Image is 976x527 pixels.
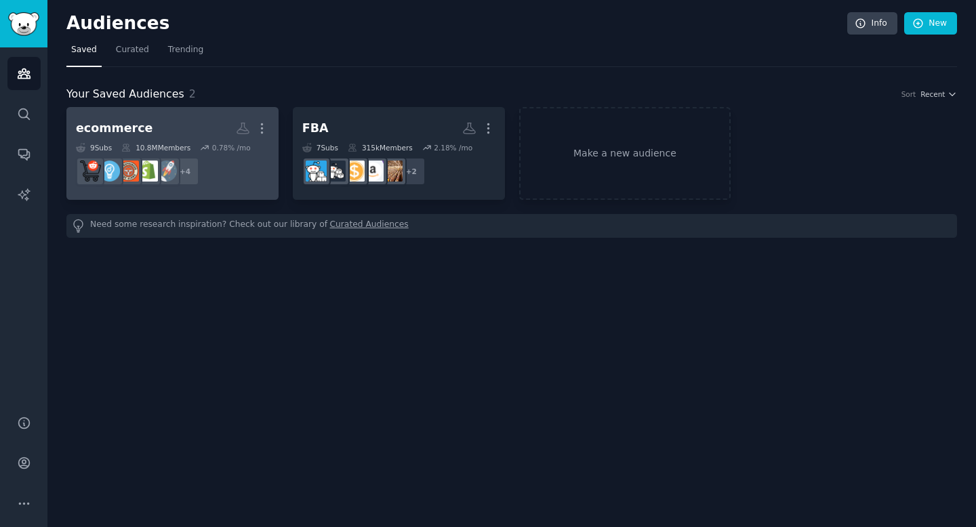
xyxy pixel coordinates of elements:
[920,89,957,99] button: Recent
[904,12,957,35] a: New
[66,107,279,200] a: ecommerce9Subs10.8MMembers0.78% /mo+4startupsshopifyEntrepreneurRideAlongEntrepreneurecommerce
[344,161,365,182] img: AmazonFBATips
[80,161,101,182] img: ecommerce
[434,143,472,152] div: 2.18 % /mo
[330,219,409,233] a: Curated Audiences
[382,161,403,182] img: amazonfbahelp
[306,161,327,182] img: AmazonFBA
[99,161,120,182] img: Entrepreneur
[8,12,39,36] img: GummySearch logo
[920,89,945,99] span: Recent
[163,39,208,67] a: Trending
[76,143,112,152] div: 9 Sub s
[302,120,329,137] div: FBA
[397,157,426,186] div: + 2
[118,161,139,182] img: EntrepreneurRideAlong
[66,214,957,238] div: Need some research inspiration? Check out our library of
[66,86,184,103] span: Your Saved Audiences
[325,161,346,182] img: FulfillmentByAmazon
[66,13,847,35] h2: Audiences
[156,161,177,182] img: startups
[66,39,102,67] a: Saved
[293,107,505,200] a: FBA7Subs315kMembers2.18% /mo+2amazonfbahelpSellingOnAmazonFBAAmazonFBATipsFulfillmentByAmazonAmaz...
[847,12,897,35] a: Info
[121,143,190,152] div: 10.8M Members
[901,89,916,99] div: Sort
[137,161,158,182] img: shopify
[71,44,97,56] span: Saved
[519,107,731,200] a: Make a new audience
[189,87,196,100] span: 2
[116,44,149,56] span: Curated
[171,157,199,186] div: + 4
[302,143,338,152] div: 7 Sub s
[212,143,251,152] div: 0.78 % /mo
[76,120,152,137] div: ecommerce
[348,143,413,152] div: 315k Members
[363,161,384,182] img: SellingOnAmazonFBA
[168,44,203,56] span: Trending
[111,39,154,67] a: Curated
